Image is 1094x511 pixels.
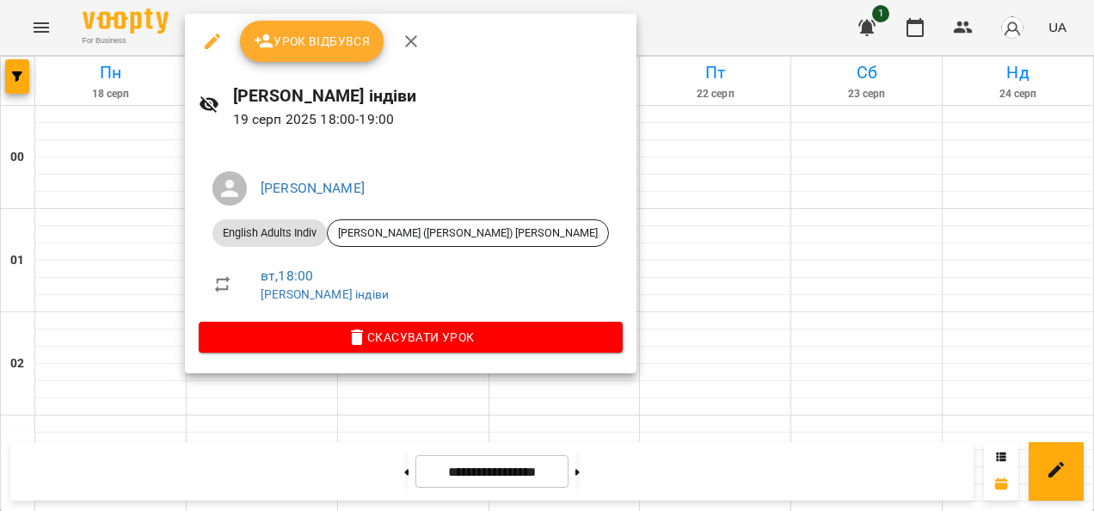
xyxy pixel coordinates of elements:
[261,180,365,196] a: [PERSON_NAME]
[254,31,371,52] span: Урок відбувся
[212,225,327,241] span: English Adults Indiv
[328,225,608,241] span: [PERSON_NAME] ([PERSON_NAME]) [PERSON_NAME]
[199,322,623,353] button: Скасувати Урок
[327,219,609,247] div: [PERSON_NAME] ([PERSON_NAME]) [PERSON_NAME]
[212,327,609,348] span: Скасувати Урок
[240,21,384,62] button: Урок відбувся
[261,268,313,284] a: вт , 18:00
[261,287,389,301] a: [PERSON_NAME] індіви
[233,83,623,109] h6: [PERSON_NAME] індіви
[233,109,623,130] p: 19 серп 2025 18:00 - 19:00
